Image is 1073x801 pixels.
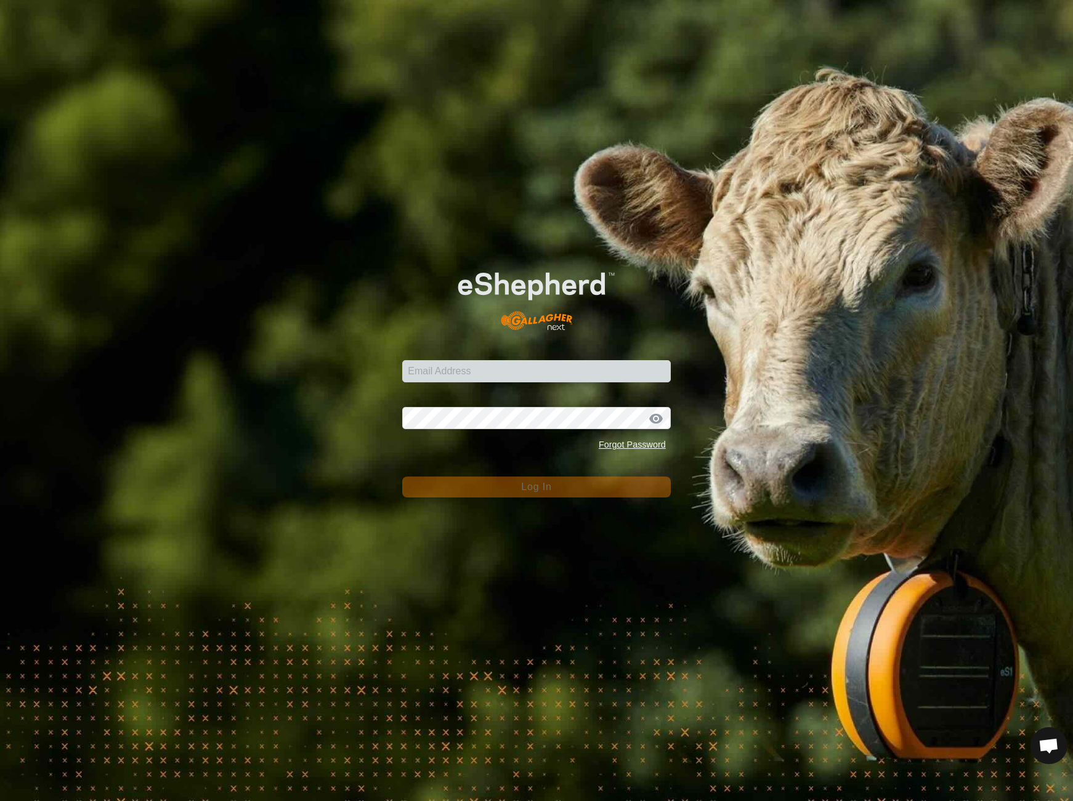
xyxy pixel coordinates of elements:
img: E-shepherd Logo [429,250,644,341]
span: Log In [521,481,551,492]
a: Open chat [1030,727,1067,764]
a: Forgot Password [599,440,666,449]
button: Log In [402,477,671,497]
input: Email Address [402,360,671,382]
